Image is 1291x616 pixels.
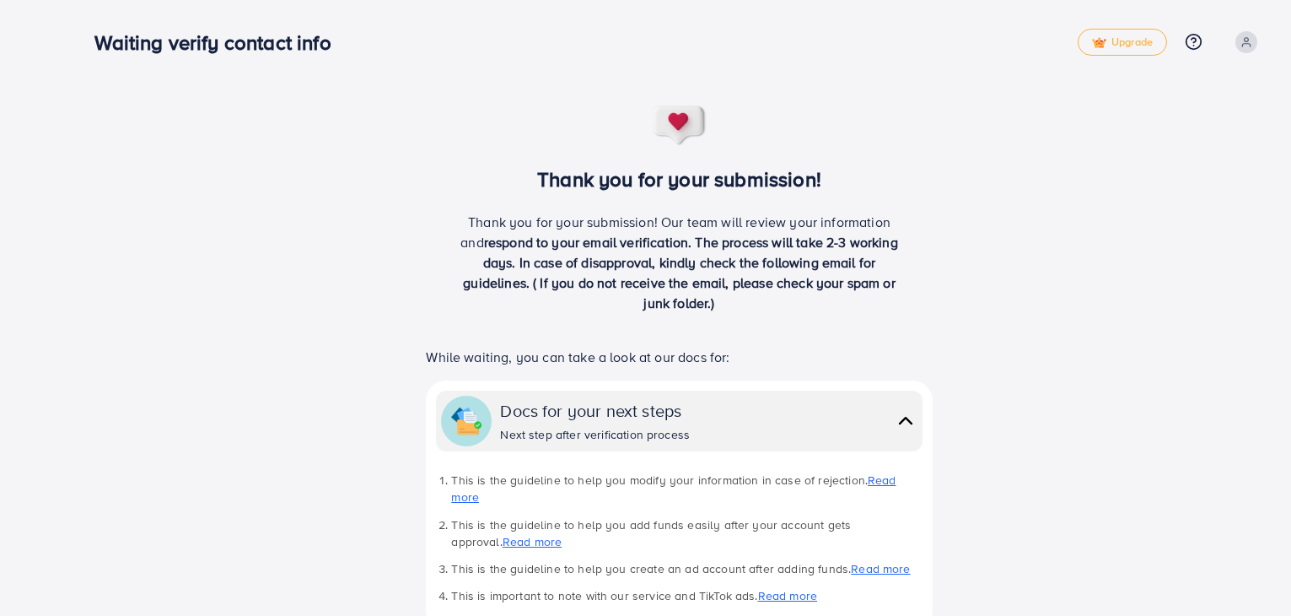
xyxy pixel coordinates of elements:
[451,472,896,505] a: Read more
[500,398,690,423] div: Docs for your next steps
[398,167,960,192] h3: Thank you for your submission!
[451,560,922,577] li: This is the guideline to help you create an ad account after adding funds.
[503,533,562,550] a: Read more
[426,347,932,367] p: While waiting, you can take a look at our docs for:
[463,233,898,312] span: respond to your email verification. The process will take 2-3 working days. In case of disapprova...
[894,408,917,433] img: collapse
[455,212,905,313] p: Thank you for your submission! Our team will review your information and
[451,516,922,551] li: This is the guideline to help you add funds easily after your account gets approval.
[451,406,481,436] img: collapse
[1092,36,1153,49] span: Upgrade
[652,105,707,147] img: success
[451,472,922,506] li: This is the guideline to help you modify your information in case of rejection.
[451,587,922,604] li: This is important to note with our service and TikTok ads.
[1078,29,1167,56] a: tickUpgrade
[94,30,344,55] h3: Waiting verify contact info
[758,587,817,604] a: Read more
[1092,37,1106,49] img: tick
[851,560,910,577] a: Read more
[500,426,690,443] div: Next step after verification process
